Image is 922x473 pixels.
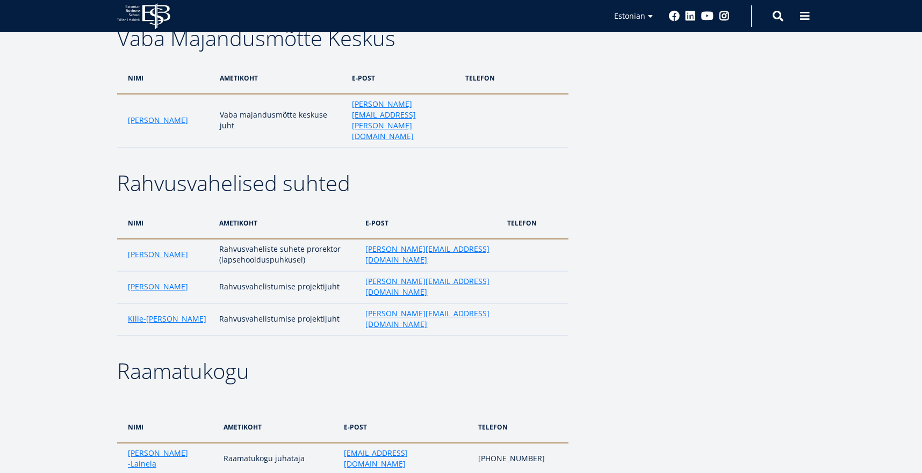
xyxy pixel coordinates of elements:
th: ametikoht [218,411,338,443]
a: [EMAIL_ADDRESS][DOMAIN_NAME] [344,448,467,469]
th: telefon [460,62,569,94]
th: telefon [473,411,568,443]
a: [PERSON_NAME][EMAIL_ADDRESS][DOMAIN_NAME] [365,276,496,297]
a: Linkedin [685,11,696,21]
th: ametikoht [214,62,347,94]
th: ametikoht [214,207,361,239]
td: Rahvusvahelistumise projektijuht [214,303,361,336]
th: e-post [347,62,460,94]
a: Kille-[PERSON_NAME] [128,314,206,324]
a: [PERSON_NAME][EMAIL_ADDRESS][DOMAIN_NAME] [365,308,496,330]
h2: Raamatukogu [117,358,568,384]
a: Facebook [669,11,680,21]
h2: Vaba Majandusmõtte Keskus [117,25,568,52]
a: [PERSON_NAME] [128,249,188,260]
th: nimi [117,411,218,443]
td: Rahvusvahelistumise projektijuht [214,271,361,303]
td: Vaba majandusmõtte keskuse juht [214,94,347,148]
th: telefon [502,207,568,239]
th: nimi [117,207,214,239]
th: nimi [117,62,214,94]
a: [PERSON_NAME][EMAIL_ADDRESS][PERSON_NAME][DOMAIN_NAME] [352,99,455,142]
th: e-post [338,411,473,443]
p: Rahvusvaheliste suhete prorektor (lapsehoolduspuhkusel) [219,244,355,265]
span: Rahvusvahelised suhted [117,168,350,198]
a: -Lainela [128,459,156,469]
a: [PERSON_NAME] [128,115,188,126]
a: Instagram [719,11,730,21]
a: [PERSON_NAME] [128,448,188,459]
th: e-post [360,207,501,239]
a: [PERSON_NAME] [128,281,188,292]
a: Youtube [701,11,714,21]
a: [PERSON_NAME][EMAIL_ADDRESS][DOMAIN_NAME] [365,244,496,265]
